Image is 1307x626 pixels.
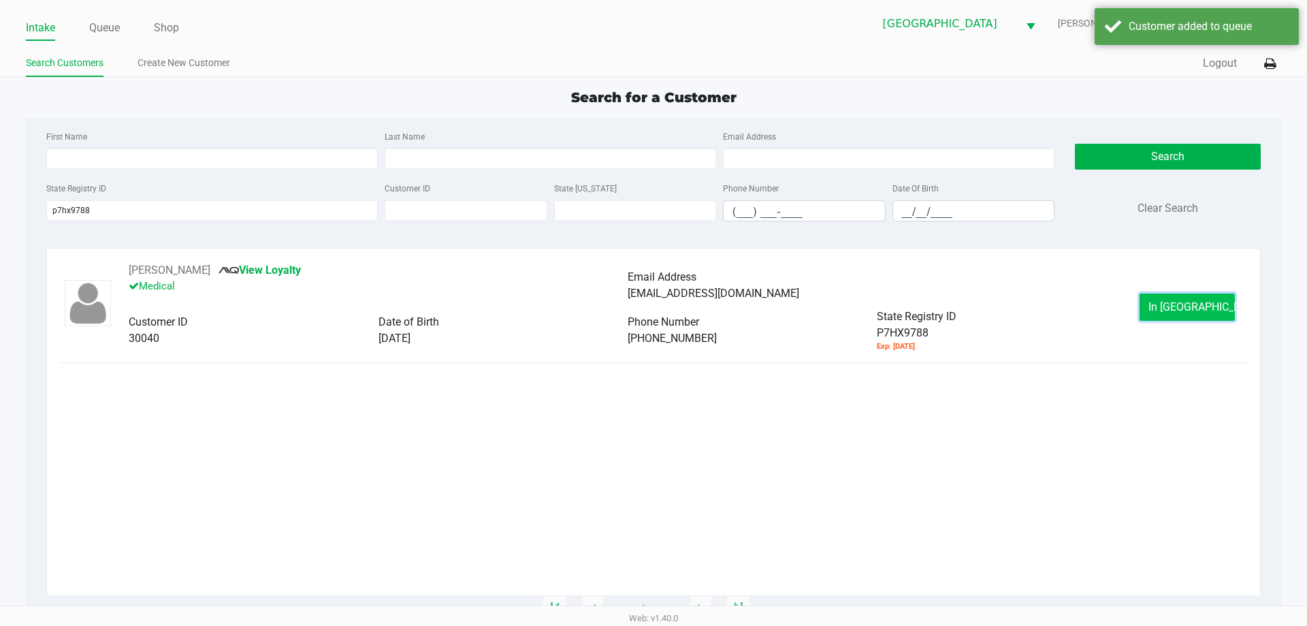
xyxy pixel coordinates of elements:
[723,200,886,221] kendo-maskedtextbox: Format: (999) 999-9999
[724,201,885,222] input: Format: (999) 999-9999
[46,183,106,195] label: State Registry ID
[138,54,230,72] a: Create New Customer
[629,613,678,623] span: Web: v1.40.0
[1018,7,1044,40] button: Select
[1137,200,1198,217] button: Clear Search
[26,54,103,72] a: Search Customers
[628,287,799,300] span: [EMAIL_ADDRESS][DOMAIN_NAME]
[628,332,717,345] span: [PHONE_NUMBER]
[1075,144,1260,170] button: Search
[892,183,939,195] label: Date Of Birth
[1148,300,1263,313] span: In [GEOGRAPHIC_DATA]
[723,183,779,195] label: Phone Number
[129,279,627,298] p: Medical
[628,315,699,328] span: Phone Number
[89,18,120,37] a: Queue
[689,595,712,623] app-submit-button: Next
[628,270,696,283] span: Email Address
[554,183,617,195] label: State [US_STATE]
[129,262,210,279] button: See customer info
[618,602,675,616] span: 1 - 1 of 1 items
[877,341,915,353] div: Medical card expires soon
[26,18,55,37] a: Intake
[883,16,1010,32] span: [GEOGRAPHIC_DATA]
[723,131,776,143] label: Email Address
[385,131,425,143] label: Last Name
[219,264,301,277] a: View Loyalty
[378,315,439,328] span: Date of Birth
[1129,18,1289,35] div: Customer added to queue
[129,315,188,328] span: Customer ID
[726,595,752,623] app-submit-button: Move to last page
[129,332,159,345] span: 30040
[581,595,604,623] app-submit-button: Previous
[385,183,430,195] label: Customer ID
[1203,55,1237,72] button: Logout
[893,201,1054,222] input: Format: MM/DD/YYYY
[46,131,87,143] label: First Name
[1058,16,1208,31] span: [PERSON_NAME]-ENTENDRE
[154,18,179,37] a: Shop
[877,325,929,341] span: P7HX9788
[571,89,737,106] span: Search for a Customer
[542,595,568,623] app-submit-button: Move to first page
[1140,294,1235,321] button: In [GEOGRAPHIC_DATA]
[877,310,956,323] span: State Registry ID
[892,200,1055,221] kendo-maskedtextbox: Format: MM/DD/YYYY
[378,332,410,345] span: [DATE]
